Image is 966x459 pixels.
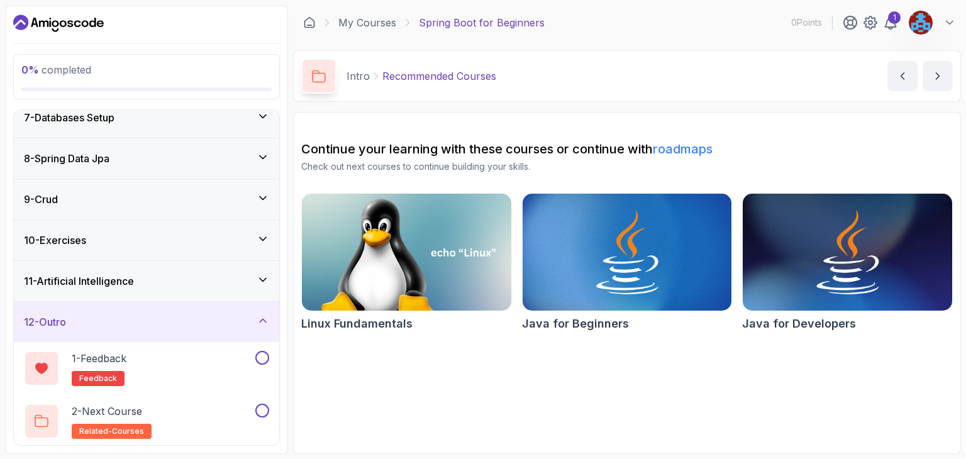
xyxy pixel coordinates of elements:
div: 1 [888,11,901,24]
h2: Continue your learning with these courses or continue with [301,140,953,158]
span: 0 % [21,64,39,76]
span: feedback [79,373,117,384]
h3: 12 - Outro [24,314,66,329]
img: Linux Fundamentals card [302,194,511,311]
h3: 8 - Spring Data Jpa [24,151,109,166]
p: 1 - Feedback [72,351,126,366]
button: 7-Databases Setup [14,97,279,138]
h2: Linux Fundamentals [301,315,413,333]
a: Dashboard [303,16,316,29]
button: user profile image [908,10,956,35]
button: previous content [887,61,918,91]
button: 11-Artificial Intelligence [14,261,279,301]
p: 2 - Next Course [72,404,142,419]
a: My Courses [338,15,396,30]
p: Check out next courses to continue building your skills. [301,160,953,173]
button: next content [923,61,953,91]
button: 8-Spring Data Jpa [14,138,279,179]
button: 10-Exercises [14,220,279,260]
button: 12-Outro [14,302,279,342]
img: Java for Beginners card [523,194,732,311]
h2: Java for Beginners [522,315,629,333]
p: Spring Boot for Beginners [419,15,545,30]
a: Dashboard [13,13,104,33]
a: Linux Fundamentals cardLinux Fundamentals [301,193,512,333]
button: 9-Crud [14,179,279,219]
p: Recommended Courses [382,69,496,84]
button: 2-Next Courserelated-courses [24,404,269,439]
h3: 10 - Exercises [24,233,86,248]
span: related-courses [79,426,144,436]
p: Intro [347,69,370,84]
a: roadmaps [653,141,713,157]
h3: 9 - Crud [24,192,58,207]
h2: Java for Developers [742,315,856,333]
a: Java for Beginners cardJava for Beginners [522,193,733,333]
span: completed [21,64,91,76]
img: Java for Developers card [743,194,952,311]
button: 1-Feedbackfeedback [24,351,269,386]
h3: 7 - Databases Setup [24,110,114,125]
a: 1 [883,15,898,30]
img: user profile image [909,11,933,35]
a: Java for Developers cardJava for Developers [742,193,953,333]
p: 0 Points [791,16,822,29]
h3: 11 - Artificial Intelligence [24,274,134,289]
